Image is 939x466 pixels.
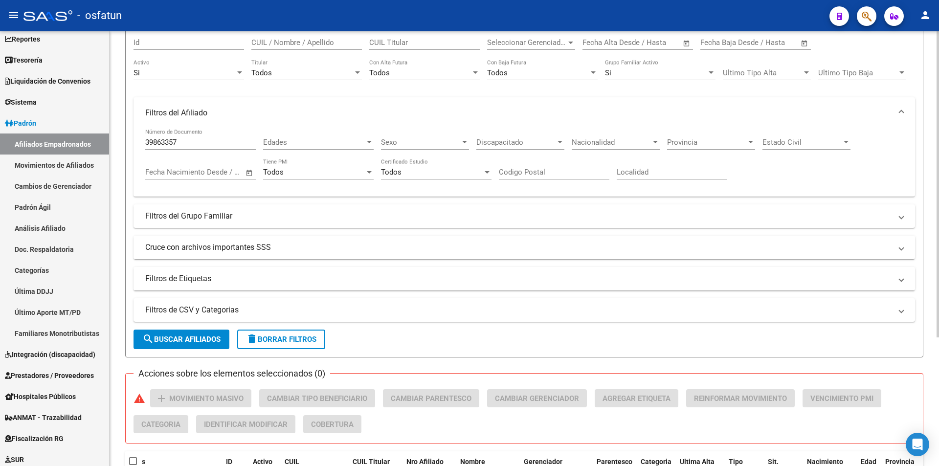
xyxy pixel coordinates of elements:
[5,349,95,360] span: Integración (discapacidad)
[5,34,40,44] span: Reportes
[194,168,241,177] input: Fecha fin
[487,68,508,77] span: Todos
[723,68,802,77] span: Ultimo Tipo Alta
[5,412,82,423] span: ANMAT - Trazabilidad
[263,168,284,177] span: Todos
[150,389,251,407] button: Movimiento Masivo
[5,118,36,129] span: Padrón
[5,97,37,108] span: Sistema
[686,389,795,407] button: Reinformar Movimiento
[267,394,367,403] span: Cambiar Tipo Beneficiario
[285,458,299,466] span: CUIL
[595,389,678,407] button: Agregar Etiqueta
[906,433,929,456] div: Open Intercom Messenger
[77,5,122,26] span: - osfatun
[861,458,876,466] span: Edad
[700,38,740,47] input: Fecha inicio
[134,129,915,197] div: Filtros del Afiliado
[246,333,258,345] mat-icon: delete
[134,97,915,129] mat-expansion-panel-header: Filtros del Afiliado
[353,458,390,466] span: CUIL Titular
[681,38,693,49] button: Open calendar
[749,38,796,47] input: Fecha fin
[134,68,140,77] span: Si
[369,68,390,77] span: Todos
[259,389,375,407] button: Cambiar Tipo Beneficiario
[818,68,897,77] span: Ultimo Tipo Baja
[582,38,622,47] input: Fecha inicio
[311,420,354,429] span: Cobertura
[406,458,444,466] span: Nro Afiliado
[134,267,915,290] mat-expansion-panel-header: Filtros de Etiquetas
[694,394,787,403] span: Reinformar Movimiento
[807,458,843,466] span: Nacimiento
[460,458,485,466] span: Nombre
[145,305,892,315] mat-panel-title: Filtros de CSV y Categorias
[919,9,931,21] mat-icon: person
[134,236,915,259] mat-expansion-panel-header: Cruce con archivos importantes SSS
[5,454,24,465] span: SUR
[495,394,579,403] span: Cambiar Gerenciador
[134,330,229,349] button: Buscar Afiliados
[524,458,562,466] span: Gerenciador
[603,394,671,403] span: Agregar Etiqueta
[204,420,288,429] span: Identificar Modificar
[196,415,295,433] button: Identificar Modificar
[142,333,154,345] mat-icon: search
[381,138,460,147] span: Sexo
[391,394,471,403] span: Cambiar Parentesco
[487,389,587,407] button: Cambiar Gerenciador
[8,9,20,21] mat-icon: menu
[134,415,188,433] button: Categoria
[476,138,556,147] span: Discapacitado
[803,389,881,407] button: Vencimiento PMI
[226,458,232,466] span: ID
[145,211,892,222] mat-panel-title: Filtros del Grupo Familiar
[605,68,611,77] span: Si
[572,138,651,147] span: Nacionalidad
[244,167,255,178] button: Open calendar
[145,242,892,253] mat-panel-title: Cruce con archivos importantes SSS
[237,330,325,349] button: Borrar Filtros
[169,394,244,403] span: Movimiento Masivo
[251,68,272,77] span: Todos
[810,394,873,403] span: Vencimiento PMI
[134,298,915,322] mat-expansion-panel-header: Filtros de CSV y Categorias
[134,367,330,380] h3: Acciones sobre los elementos seleccionados (0)
[156,393,167,404] mat-icon: add
[142,335,221,344] span: Buscar Afiliados
[141,420,180,429] span: Categoria
[885,458,915,466] span: Provincia
[5,433,64,444] span: Fiscalización RG
[383,389,479,407] button: Cambiar Parentesco
[145,273,892,284] mat-panel-title: Filtros de Etiquetas
[134,393,145,404] mat-icon: warning
[641,458,671,466] span: Categoria
[5,55,43,66] span: Tesorería
[5,76,90,87] span: Liquidación de Convenios
[303,415,361,433] button: Cobertura
[667,138,746,147] span: Provincia
[253,458,272,466] span: Activo
[145,108,892,118] mat-panel-title: Filtros del Afiliado
[5,370,94,381] span: Prestadores / Proveedores
[134,204,915,228] mat-expansion-panel-header: Filtros del Grupo Familiar
[762,138,842,147] span: Estado Civil
[263,138,365,147] span: Edades
[487,38,566,47] span: Seleccionar Gerenciador
[799,38,810,49] button: Open calendar
[145,168,185,177] input: Fecha inicio
[246,335,316,344] span: Borrar Filtros
[631,38,678,47] input: Fecha fin
[5,391,76,402] span: Hospitales Públicos
[597,458,632,466] span: Parentesco
[381,168,402,177] span: Todos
